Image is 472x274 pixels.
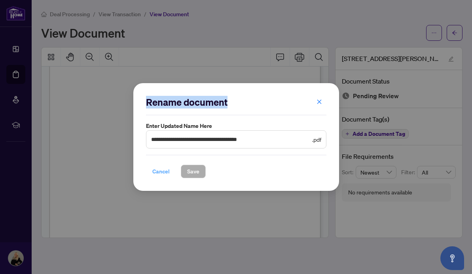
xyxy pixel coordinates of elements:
button: Save [181,165,206,178]
h2: Rename document [146,96,326,108]
button: Cancel [146,165,176,178]
span: .pdf [312,135,321,144]
button: Open asap [440,246,464,270]
span: close [317,99,322,105]
span: Cancel [152,165,170,178]
label: Enter updated name here [146,122,326,130]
